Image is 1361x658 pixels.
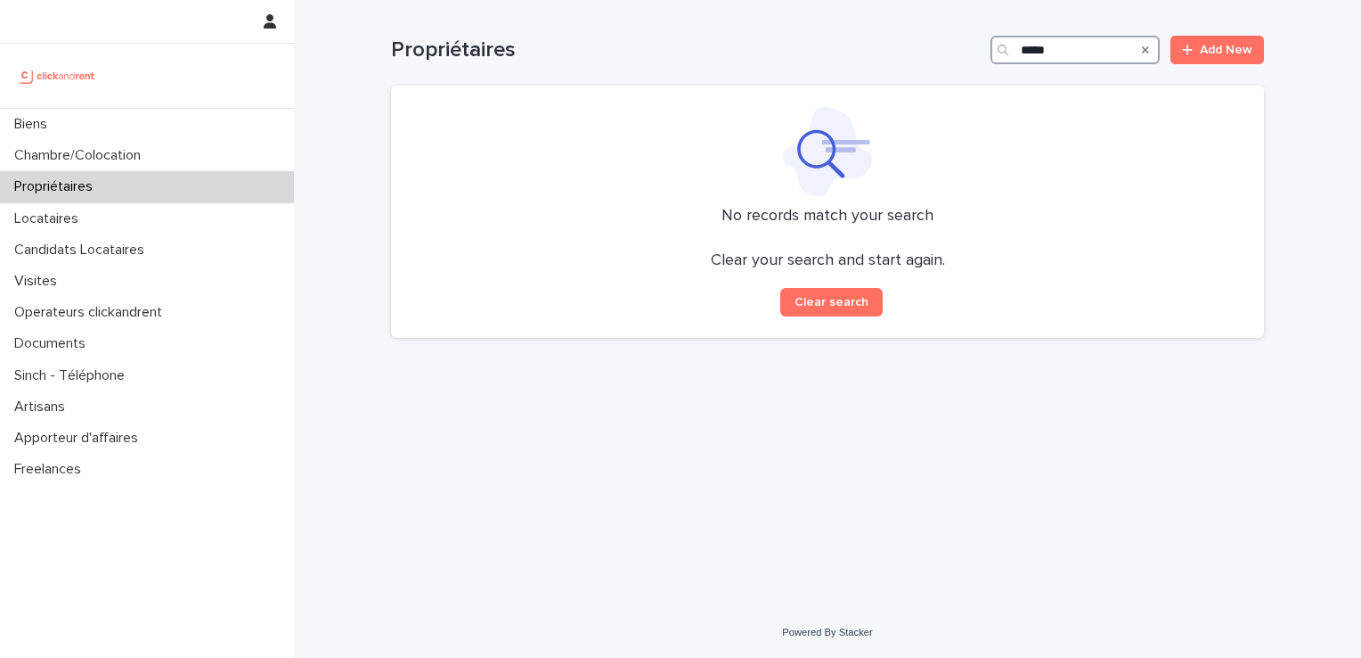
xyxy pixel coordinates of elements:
p: No records match your search [412,207,1243,226]
input: Search [990,36,1160,64]
p: Apporteur d'affaires [7,430,152,447]
p: Artisans [7,399,79,415]
h1: Propriétaires [391,37,983,63]
p: Locataires [7,210,93,227]
button: Clear search [780,288,883,317]
img: UCB0brd3T0yccxBKYDjQ [14,58,101,94]
p: Freelances [7,461,95,478]
p: Visites [7,273,71,290]
p: Sinch - Téléphone [7,367,139,384]
p: Biens [7,116,61,133]
p: Operateurs clickandrent [7,304,176,321]
p: Chambre/Colocation [7,147,155,164]
a: Powered By Stacker [782,627,872,637]
span: Clear search [795,296,868,308]
span: Add New [1200,44,1252,56]
p: Propriétaires [7,178,107,195]
a: Add New [1170,36,1264,64]
p: Documents [7,335,100,352]
p: Clear your search and start again. [711,251,945,271]
p: Candidats Locataires [7,242,159,259]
